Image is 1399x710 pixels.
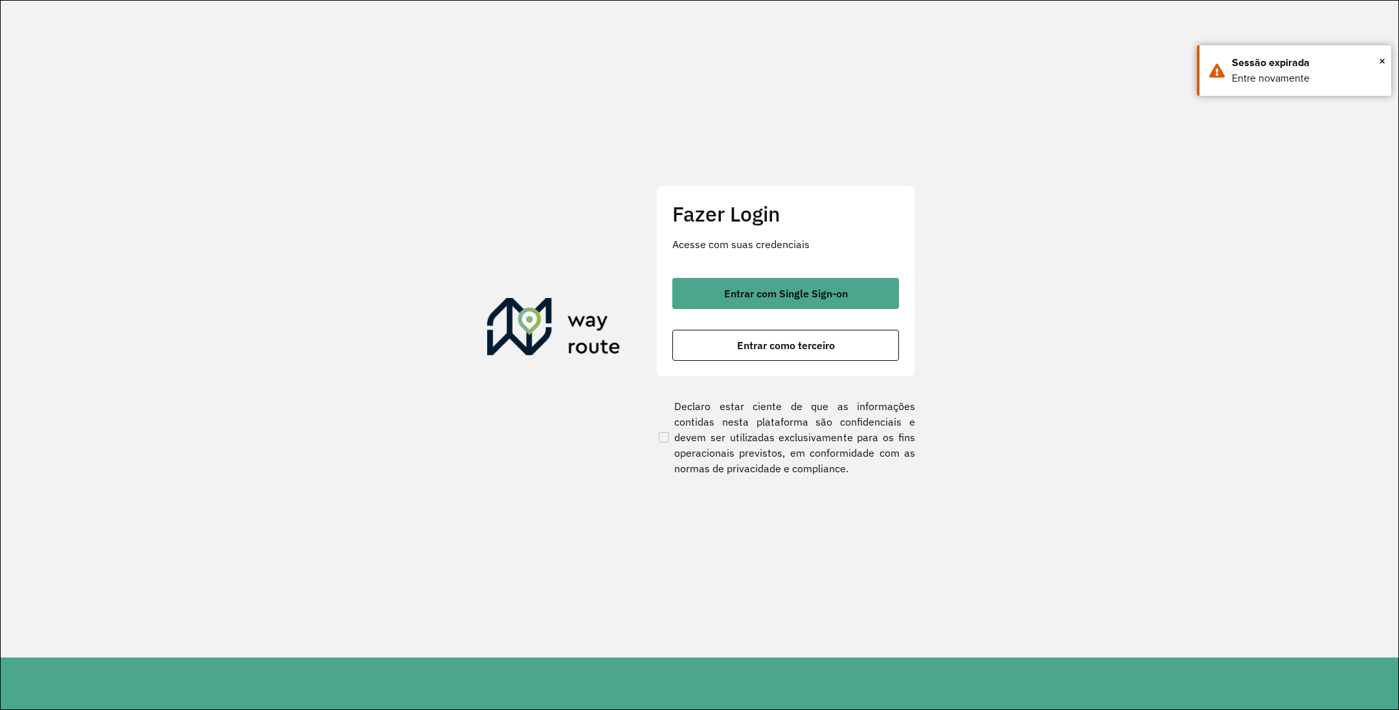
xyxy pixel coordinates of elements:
[672,201,899,226] h2: Fazer Login
[1379,51,1385,71] button: Close
[672,236,899,252] p: Acesse com suas credenciais
[1232,55,1382,71] div: Sessão expirada
[672,330,899,361] button: button
[1379,51,1385,71] span: ×
[656,398,915,476] label: Declaro estar ciente de que as informações contidas nesta plataforma são confidenciais e devem se...
[1232,71,1382,86] div: Entre novamente
[487,298,620,360] img: Roteirizador AmbevTech
[724,288,848,299] span: Entrar com Single Sign-on
[672,278,899,309] button: button
[737,340,835,350] span: Entrar como terceiro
